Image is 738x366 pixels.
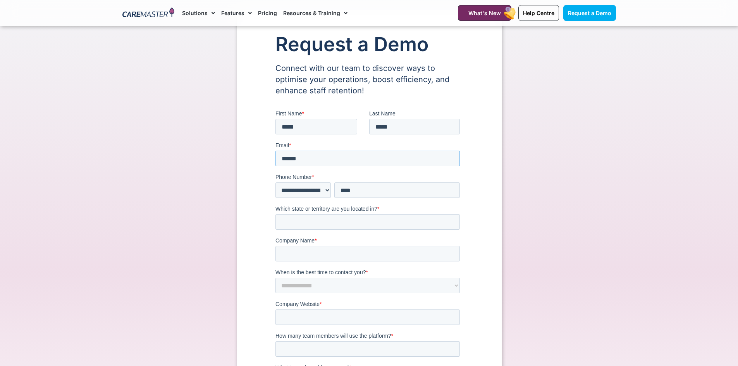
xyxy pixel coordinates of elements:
span: Help Centre [523,10,554,16]
h1: Request a Demo [275,34,463,55]
span: What's New [468,10,501,16]
span: Request a Demo [568,10,611,16]
a: Help Centre [518,5,559,21]
a: What's New [458,5,511,21]
img: CareMaster Logo [122,7,175,19]
p: Connect with our team to discover ways to optimise your operations, boost efficiency, and enhance... [275,63,463,96]
a: Request a Demo [563,5,616,21]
